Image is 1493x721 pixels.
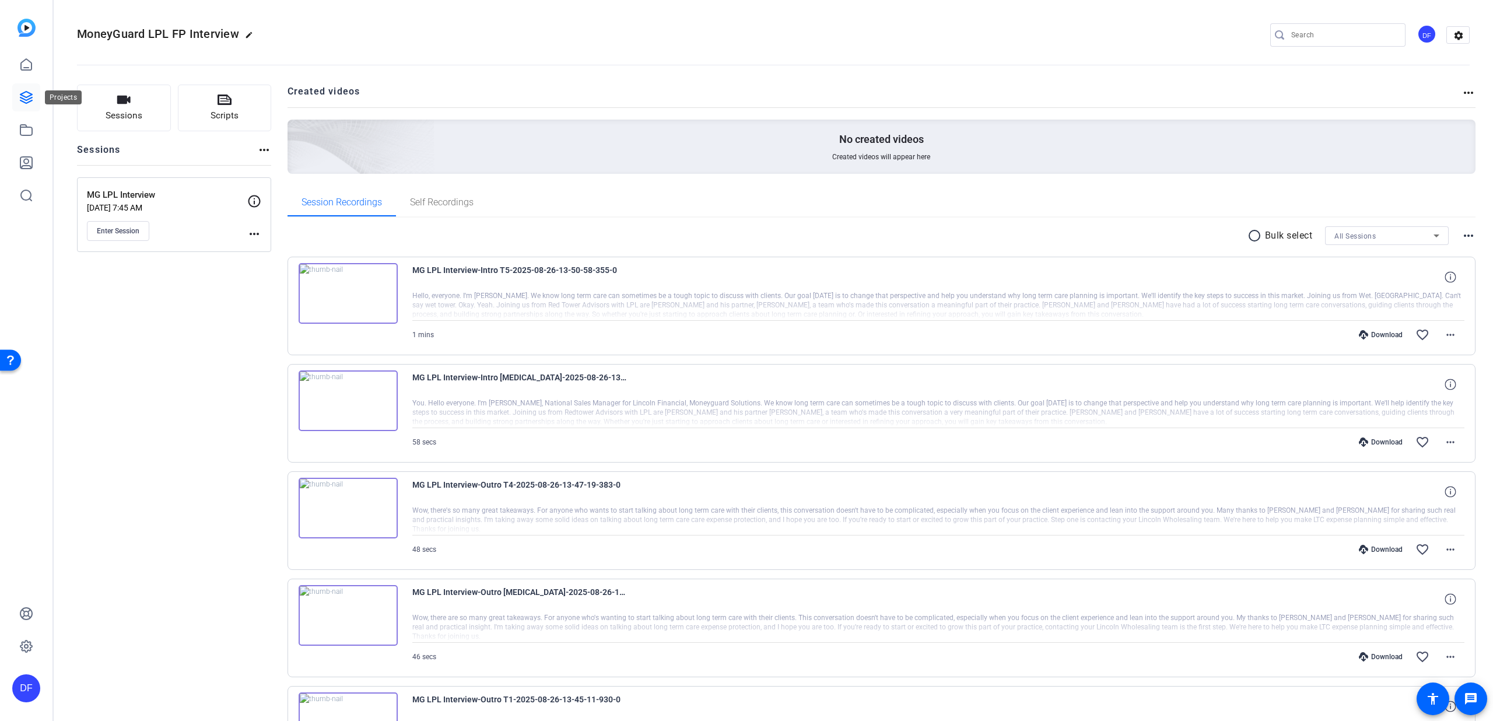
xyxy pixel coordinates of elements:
[839,132,924,146] p: No created videos
[77,85,171,131] button: Sessions
[410,198,474,207] span: Self Recordings
[299,585,398,646] img: thumb-nail
[412,585,628,613] span: MG LPL Interview-Outro [MEDICAL_DATA]-2025-08-26-13-46-06-642-0
[1415,650,1429,664] mat-icon: favorite_border
[1417,24,1438,45] ngx-avatar: Dmitri Floyd
[412,478,628,506] span: MG LPL Interview-Outro T4-2025-08-26-13-47-19-383-0
[211,109,239,123] span: Scripts
[412,263,628,291] span: MG LPL Interview-Intro T5-2025-08-26-13-50-58-355-0
[178,85,272,131] button: Scripts
[412,692,628,720] span: MG LPL Interview-Outro T1-2025-08-26-13-45-11-930-0
[245,31,259,45] mat-icon: edit
[1447,27,1470,44] mat-icon: settings
[157,4,435,257] img: Creted videos background
[1353,652,1408,661] div: Download
[1464,692,1478,706] mat-icon: message
[1353,330,1408,339] div: Download
[12,674,40,702] div: DF
[299,478,398,538] img: thumb-nail
[77,143,121,165] h2: Sessions
[302,198,382,207] span: Session Recordings
[97,226,139,236] span: Enter Session
[45,90,82,104] div: Projects
[87,203,247,212] p: [DATE] 7:45 AM
[288,85,1462,107] h2: Created videos
[1291,28,1396,42] input: Search
[247,227,261,241] mat-icon: more_horiz
[299,263,398,324] img: thumb-nail
[1462,229,1476,243] mat-icon: more_horiz
[257,143,271,157] mat-icon: more_horiz
[106,109,142,123] span: Sessions
[412,653,436,661] span: 46 secs
[412,438,436,446] span: 58 secs
[1415,435,1429,449] mat-icon: favorite_border
[412,545,436,554] span: 48 secs
[1334,232,1376,240] span: All Sessions
[87,221,149,241] button: Enter Session
[87,188,247,202] p: MG LPL Interview
[412,331,434,339] span: 1 mins
[1247,229,1265,243] mat-icon: radio_button_unchecked
[1353,437,1408,447] div: Download
[1443,435,1457,449] mat-icon: more_horiz
[1417,24,1436,44] div: DF
[1415,328,1429,342] mat-icon: favorite_border
[1443,542,1457,556] mat-icon: more_horiz
[1443,328,1457,342] mat-icon: more_horiz
[1415,542,1429,556] mat-icon: favorite_border
[1443,650,1457,664] mat-icon: more_horiz
[412,370,628,398] span: MG LPL Interview-Intro [MEDICAL_DATA]-2025-08-26-13-49-09-298-0
[1462,86,1476,100] mat-icon: more_horiz
[17,19,36,37] img: blue-gradient.svg
[77,27,239,41] span: MoneyGuard LPL FP Interview
[832,152,930,162] span: Created videos will appear here
[1426,692,1440,706] mat-icon: accessibility
[1353,545,1408,554] div: Download
[299,370,398,431] img: thumb-nail
[1265,229,1313,243] p: Bulk select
